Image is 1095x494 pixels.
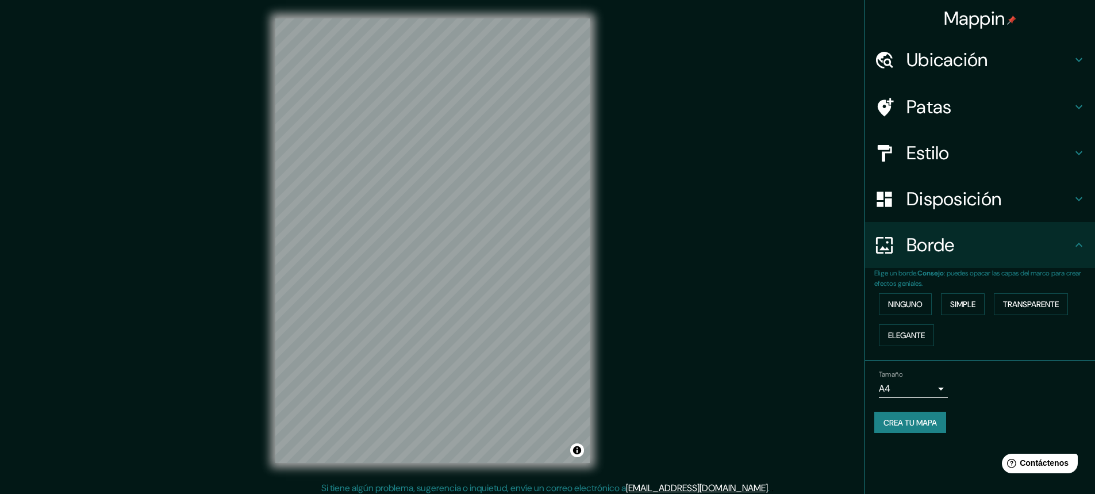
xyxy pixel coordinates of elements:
[888,299,923,309] font: Ninguno
[865,176,1095,222] div: Disposición
[879,370,902,379] font: Tamaño
[879,380,948,398] div: A4
[993,449,1082,481] iframe: Lanzador de widgets de ayuda
[874,269,1081,288] font: : puedes opacar las capas del marco para crear efectos geniales.
[879,293,932,315] button: Ninguno
[906,233,955,257] font: Borde
[570,443,584,457] button: Activar o desactivar atribución
[865,130,1095,176] div: Estilo
[944,6,1005,30] font: Mappin
[879,324,934,346] button: Elegante
[768,482,770,494] font: .
[950,299,975,309] font: Simple
[626,482,768,494] a: [EMAIL_ADDRESS][DOMAIN_NAME]
[321,482,626,494] font: Si tiene algún problema, sugerencia o inquietud, envíe un correo electrónico a
[865,222,1095,268] div: Borde
[994,293,1068,315] button: Transparente
[865,84,1095,130] div: Patas
[906,187,1001,211] font: Disposición
[874,412,946,434] button: Crea tu mapa
[1003,299,1059,309] font: Transparente
[917,269,944,278] font: Consejo
[879,382,890,395] font: A4
[1007,16,1016,25] img: pin-icon.png
[865,37,1095,83] div: Ubicación
[771,481,774,494] font: .
[874,269,917,278] font: Elige un borde.
[883,418,937,428] font: Crea tu mapa
[888,330,925,340] font: Elegante
[906,141,950,165] font: Estilo
[941,293,985,315] button: Simple
[906,95,952,119] font: Patas
[906,48,988,72] font: Ubicación
[275,18,590,463] canvas: Mapa
[770,481,771,494] font: .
